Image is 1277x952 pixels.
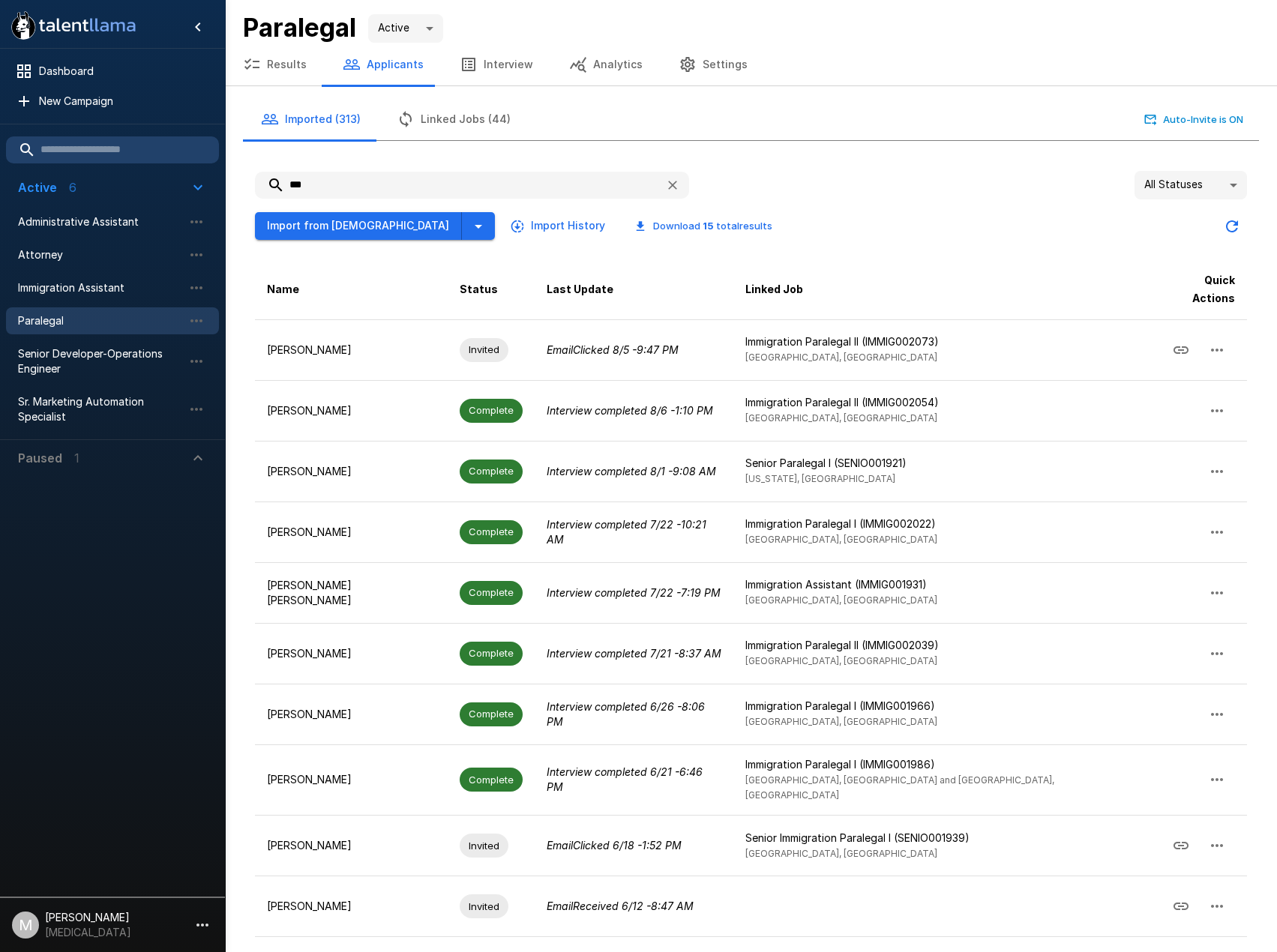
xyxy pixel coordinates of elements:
[460,646,523,660] span: Complete
[745,774,1054,801] span: [GEOGRAPHIC_DATA], [GEOGRAPHIC_DATA] and [GEOGRAPHIC_DATA], [GEOGRAPHIC_DATA]
[267,464,436,479] p: [PERSON_NAME]
[1163,342,1199,355] span: Copy Interview Link
[623,214,784,238] button: Download 15 totalresults
[745,534,937,545] span: [GEOGRAPHIC_DATA], [GEOGRAPHIC_DATA]
[267,707,436,722] p: [PERSON_NAME]
[368,14,443,43] div: Active
[460,773,523,787] span: Complete
[547,765,703,793] i: Interview completed 6/21 - 6:46 PM
[1135,171,1247,199] div: All Statuses
[1149,259,1247,320] th: Quick Actions
[460,839,508,853] span: Invited
[547,647,721,660] i: Interview completed 7/21 - 8:37 AM
[745,334,1137,349] p: Immigration Paralegal II (IMMIG002073)
[745,638,1137,653] p: Immigration Paralegal II (IMMIG002039)
[460,900,508,914] span: Invited
[448,259,535,320] th: Status
[745,352,937,363] span: [GEOGRAPHIC_DATA], [GEOGRAPHIC_DATA]
[507,212,611,240] button: Import History
[460,525,523,539] span: Complete
[460,464,523,478] span: Complete
[460,403,523,418] span: Complete
[745,412,937,424] span: [GEOGRAPHIC_DATA], [GEOGRAPHIC_DATA]
[243,98,379,140] button: Imported (313)
[745,831,1137,846] p: Senior Immigration Paralegal I (SENIO001939)
[745,699,1137,714] p: Immigration Paralegal I (IMMIG001966)
[1163,899,1199,912] span: Copy Interview Link
[745,757,1137,772] p: Immigration Paralegal I (IMMIG001986)
[1217,211,1247,241] button: Updated Today - 4:44 PM
[267,525,436,540] p: [PERSON_NAME]
[733,259,1149,320] th: Linked Job
[267,899,436,914] p: [PERSON_NAME]
[745,456,1137,471] p: Senior Paralegal I (SENIO001921)
[267,578,436,608] p: [PERSON_NAME] [PERSON_NAME]
[255,212,462,240] button: Import from [DEMOGRAPHIC_DATA]
[745,594,937,606] span: [GEOGRAPHIC_DATA], [GEOGRAPHIC_DATA]
[267,772,436,787] p: [PERSON_NAME]
[547,586,721,599] i: Interview completed 7/22 - 7:19 PM
[547,518,706,546] i: Interview completed 7/22 - 10:21 AM
[745,655,937,666] span: [GEOGRAPHIC_DATA], [GEOGRAPHIC_DATA]
[255,259,448,320] th: Name
[267,343,436,358] p: [PERSON_NAME]
[703,220,714,232] b: 15
[267,646,436,661] p: [PERSON_NAME]
[745,848,937,859] span: [GEOGRAPHIC_DATA], [GEOGRAPHIC_DATA]
[460,585,523,600] span: Complete
[267,838,436,853] p: [PERSON_NAME]
[1141,108,1247,131] button: Auto-Invite is ON
[745,395,1137,410] p: Immigration Paralegal II (IMMIG002054)
[442,43,551,85] button: Interview
[745,577,1137,592] p: Immigration Assistant (IMMIG001931)
[547,465,716,477] i: Interview completed 8/1 - 9:08 AM
[243,12,356,43] b: Paralegal
[460,343,508,357] span: Invited
[661,43,766,85] button: Settings
[547,700,705,728] i: Interview completed 6/26 - 8:06 PM
[325,43,442,85] button: Applicants
[547,900,694,912] i: Email Received 6/12 - 8:47 AM
[460,707,523,721] span: Complete
[379,98,529,140] button: Linked Jobs (44)
[551,43,661,85] button: Analytics
[745,516,1137,531] p: Immigration Paralegal I (IMMIG002022)
[547,839,682,852] i: Email Clicked 6/18 - 1:52 PM
[547,343,679,356] i: Email Clicked 8/5 - 9:47 PM
[267,403,436,418] p: [PERSON_NAME]
[535,259,734,320] th: Last Update
[745,473,895,484] span: [US_STATE], [GEOGRAPHIC_DATA]
[745,716,937,727] span: [GEOGRAPHIC_DATA], [GEOGRAPHIC_DATA]
[547,404,713,417] i: Interview completed 8/6 - 1:10 PM
[1163,838,1199,851] span: Copy Interview Link
[225,43,325,85] button: Results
